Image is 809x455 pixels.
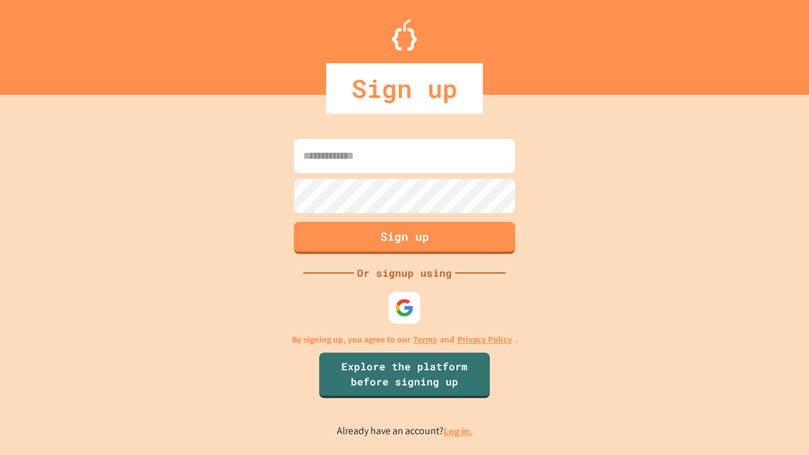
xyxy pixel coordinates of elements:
[292,333,518,346] p: By signing up, you agree to our and .
[319,353,490,398] a: Explore the platform before signing up
[294,222,515,254] button: Sign up
[392,19,417,51] img: Logo.svg
[458,333,512,346] a: Privacy Policy
[444,425,473,438] a: Log in.
[413,333,437,346] a: Terms
[326,63,483,114] div: Sign up
[395,298,414,317] img: google-icon.svg
[337,423,473,439] p: Already have an account?
[354,265,455,281] div: Or signup using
